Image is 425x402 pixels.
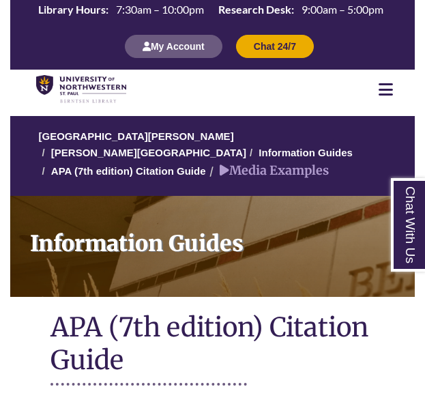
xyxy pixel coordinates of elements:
span: 7:30am – 10:00pm [116,3,204,16]
a: Hours Today [33,2,389,20]
h1: Information Guides [21,196,415,279]
table: Hours Today [33,2,389,19]
h1: APA (7th edition) Citation Guide [50,311,374,379]
a: APA (7th edition) Citation Guide [51,165,206,177]
button: Chat 24/7 [236,35,314,58]
a: Information Guides [259,147,353,158]
th: Library Hours: [33,2,111,17]
a: Information Guides [10,196,415,297]
li: Media Examples [206,161,329,181]
a: My Account [125,40,222,52]
button: My Account [125,35,222,58]
a: Chat 24/7 [236,40,314,52]
img: UNWSP Library Logo [36,75,126,104]
a: [PERSON_NAME][GEOGRAPHIC_DATA] [51,147,246,158]
th: Research Desk: [213,2,296,17]
span: 9:00am – 5:00pm [302,3,383,16]
a: [GEOGRAPHIC_DATA][PERSON_NAME] [39,130,234,142]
